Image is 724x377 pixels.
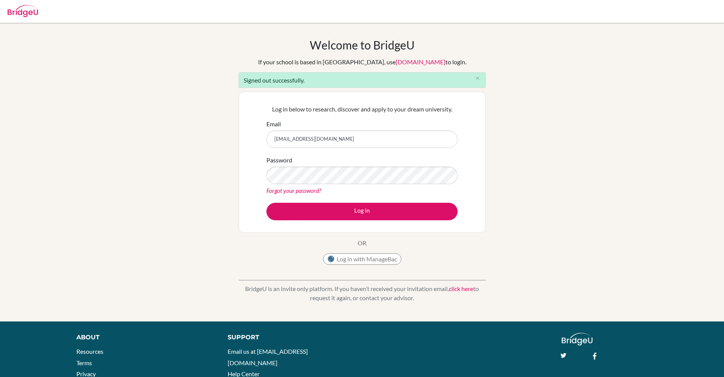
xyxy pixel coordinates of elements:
button: Log in [266,203,458,220]
div: Signed out successfully. [239,72,486,88]
a: Forgot your password? [266,187,321,194]
label: Password [266,156,292,165]
a: [DOMAIN_NAME] [396,58,445,65]
p: BridgeU is an invite only platform. If you haven’t received your invitation email, to request it ... [239,284,486,302]
button: Close [470,73,485,84]
h1: Welcome to BridgeU [310,38,415,52]
i: close [475,75,480,81]
label: Email [266,119,281,129]
a: click here [449,285,473,292]
p: Log in below to research, discover and apply to your dream university. [266,105,458,114]
div: If your school is based in [GEOGRAPHIC_DATA], use to login. [258,57,466,67]
button: Log in with ManageBac [323,253,401,265]
p: OR [358,239,366,248]
a: Email us at [EMAIL_ADDRESS][DOMAIN_NAME] [228,348,308,366]
div: About [76,333,211,342]
a: Terms [76,359,92,366]
a: Resources [76,348,103,355]
img: Bridge-U [8,5,38,17]
div: Support [228,333,353,342]
img: logo_white@2x-f4f0deed5e89b7ecb1c2cc34c3e3d731f90f0f143d5ea2071677605dd97b5244.png [562,333,593,345]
